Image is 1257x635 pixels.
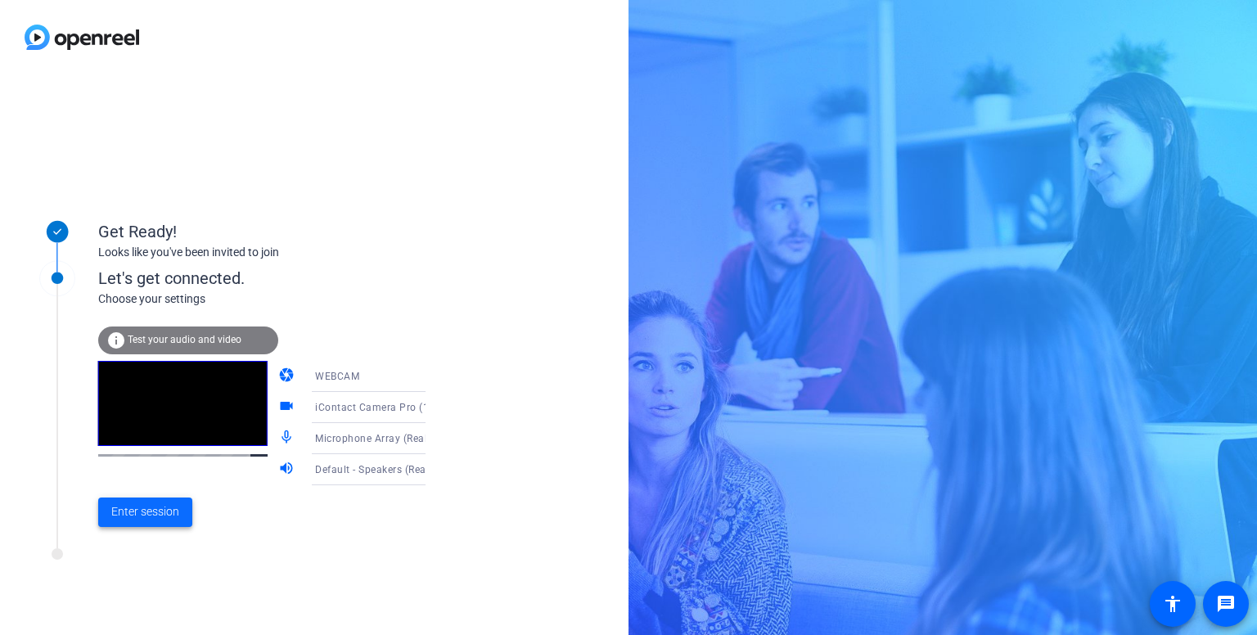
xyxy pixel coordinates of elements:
[98,498,192,527] button: Enter session
[278,398,298,417] mat-icon: videocam
[1216,594,1236,614] mat-icon: message
[315,400,475,413] span: iContact Camera Pro (1bcf:2d3e)
[278,367,298,386] mat-icon: camera
[278,429,298,448] mat-icon: mic_none
[315,371,359,382] span: WEBCAM
[98,219,426,244] div: Get Ready!
[111,503,179,520] span: Enter session
[1163,594,1183,614] mat-icon: accessibility
[98,290,459,308] div: Choose your settings
[278,460,298,480] mat-icon: volume_up
[315,431,490,444] span: Microphone Array (Realtek(R) Audio)
[106,331,126,350] mat-icon: info
[98,244,426,261] div: Looks like you've been invited to join
[128,334,241,345] span: Test your audio and video
[98,266,459,290] div: Let's get connected.
[315,462,492,475] span: Default - Speakers (Realtek(R) Audio)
